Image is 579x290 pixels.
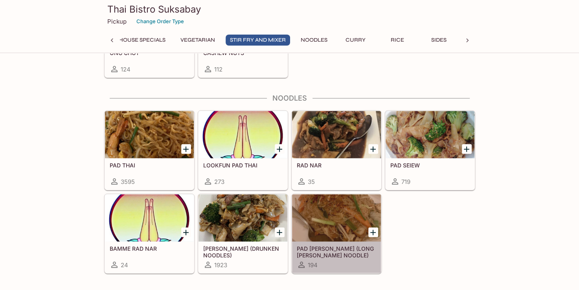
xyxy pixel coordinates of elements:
button: Rice [380,35,415,46]
div: PAD THAI [105,111,194,158]
p: Pickup [107,18,127,25]
button: Sides [421,35,457,46]
h3: Thai Bistro Suksabay [107,3,472,15]
h5: LOOKFUN PAD THAI [203,162,283,169]
span: 3595 [121,178,135,185]
span: 194 [308,261,318,269]
button: Stir Fry and Mixer [226,35,290,46]
span: 719 [401,178,410,185]
span: 112 [214,66,222,73]
span: 124 [121,66,131,73]
a: PAD SEIEW719 [385,111,475,190]
div: RAD NAR [292,111,381,158]
button: Add PAD WOON SEN (LONG RICE NOODLE) [368,228,378,237]
a: PAD [PERSON_NAME] (LONG [PERSON_NAME] NOODLE)194 [292,194,381,273]
div: LOOKFUN PAD THAI [199,111,287,158]
button: Noodles [296,35,332,46]
button: Add KEE MAO (DRUNKEN NOODLES) [275,228,285,237]
button: Add RAD NAR [368,144,378,154]
button: Curry [338,35,373,46]
a: [PERSON_NAME] (DRUNKEN NOODLES)1923 [198,194,288,273]
a: PAD THAI3595 [105,111,194,190]
span: 35 [308,178,315,185]
div: PAD WOON SEN (LONG RICE NOODLE) [292,195,381,242]
h5: PAD THAI [110,162,189,169]
h5: BAMME RAD NAR [110,245,189,252]
button: Add LOOKFUN PAD THAI [275,144,285,154]
h5: RAD NAR [297,162,376,169]
div: BAMME RAD NAR [105,195,194,242]
button: Change Order Type [133,15,187,28]
h5: PAD [PERSON_NAME] (LONG [PERSON_NAME] NOODLE) [297,245,376,258]
h5: PAD SEIEW [390,162,470,169]
span: 273 [214,178,224,185]
h5: [PERSON_NAME] (DRUNKEN NOODLES) [203,245,283,258]
div: PAD SEIEW [386,111,474,158]
div: KEE MAO (DRUNKEN NOODLES) [199,195,287,242]
button: Vegetarian [176,35,219,46]
span: 24 [121,261,128,269]
button: Add PAD SEIEW [462,144,472,154]
a: LOOKFUN PAD THAI273 [198,111,288,190]
button: Add BAMME RAD NAR [181,228,191,237]
a: BAMME RAD NAR24 [105,194,194,273]
button: Add PAD THAI [181,144,191,154]
span: 1923 [214,261,227,269]
h4: Noodles [104,94,475,103]
a: RAD NAR35 [292,111,381,190]
button: Seafood & House Specials [82,35,170,46]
